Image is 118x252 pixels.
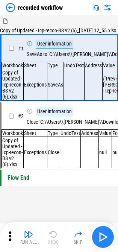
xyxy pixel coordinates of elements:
button: Skip [66,228,90,246]
div: null [99,149,111,155]
td: Type [47,62,64,69]
td: Address [81,130,99,137]
td: Type [47,130,60,137]
td: SaveAs [47,69,64,100]
img: Support [93,5,99,11]
td: UndoText [64,62,85,69]
td: Sheet [24,62,47,69]
span: # 2 [18,113,24,119]
div: recorded workflow [18,4,63,11]
td: Workbook [2,130,24,137]
td: Value [99,130,112,137]
span: # 1 [18,46,24,52]
img: Main button [97,231,109,243]
td: UndoText [60,130,81,137]
td: Copy of Updated - Icp-recon-BS v2 (6).xlsx [2,69,24,100]
td: Close [47,137,60,168]
td: Exceptions [24,137,47,168]
button: Run All [17,228,41,246]
div: Skip [74,240,83,244]
div: User information [36,107,73,116]
div: Run All [20,240,37,244]
td: Exceptions [24,69,47,100]
img: Run All [24,230,33,239]
img: Settings menu [103,3,112,12]
td: Sheet [24,130,47,137]
td: Copy of Updated - Icp-recon-BS v2 (6).xlsx [2,137,24,168]
div: User information [36,39,73,49]
td: Workbook [2,62,24,69]
img: Skip [74,230,83,239]
img: Back [6,3,15,12]
td: Address [85,62,103,69]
